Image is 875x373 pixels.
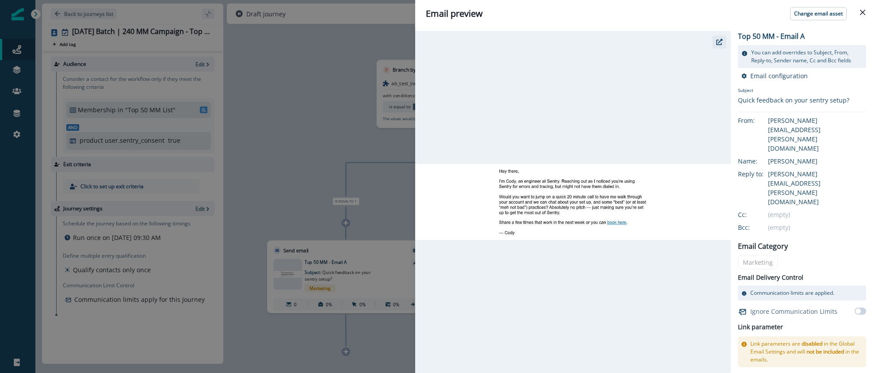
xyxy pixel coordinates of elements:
[750,307,837,316] p: Ignore Communication Limits
[738,31,805,42] p: Top 50 MM - Email A
[750,289,834,297] p: Communication limits are applied.
[802,340,822,347] span: disabled
[738,241,788,251] p: Email Category
[794,11,843,17] p: Change email asset
[751,49,863,65] p: You can add overrides to Subject, From, Reply-to, Sender name, Cc and Bcc fields
[768,223,866,232] div: (empty)
[750,340,863,364] p: Link parameters are in the Global Email Settings and will in the emails.
[750,72,808,80] p: Email configuration
[738,156,782,166] div: Name:
[738,322,783,333] h2: Link parameter
[426,7,864,20] div: Email preview
[768,169,866,206] div: [PERSON_NAME][EMAIL_ADDRESS][PERSON_NAME][DOMAIN_NAME]
[768,210,866,219] div: (empty)
[790,7,847,20] button: Change email asset
[738,210,782,219] div: Cc:
[768,156,866,166] div: [PERSON_NAME]
[738,95,849,105] div: Quick feedback on your sentry setup?
[738,169,782,179] div: Reply to:
[806,348,844,355] span: not be included
[738,116,782,125] div: From:
[738,223,782,232] div: Bcc:
[741,72,808,80] button: Email configuration
[415,164,731,240] img: email asset unavailable
[856,5,870,19] button: Close
[738,87,849,95] p: Subject
[738,273,803,282] p: Email Delivery Control
[768,116,866,153] div: [PERSON_NAME][EMAIL_ADDRESS][PERSON_NAME][DOMAIN_NAME]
